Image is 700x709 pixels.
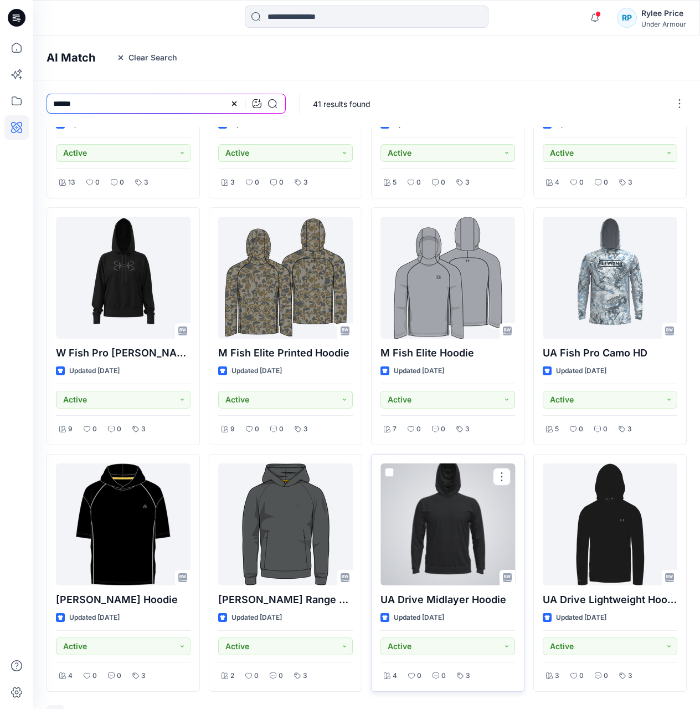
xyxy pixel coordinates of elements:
p: 3 [303,670,307,682]
p: 4 [555,177,559,188]
p: 0 [416,424,421,435]
p: 0 [255,177,259,188]
button: Clear Search [109,49,184,67]
p: 13 [68,177,75,188]
p: Updated [DATE] [394,365,444,377]
a: UA Fish Pro Camo HD [543,217,677,339]
p: 0 [255,424,259,435]
p: [PERSON_NAME] Range Hoodie [218,592,353,608]
a: Curry Range Hoodie [218,463,353,585]
p: Updated [DATE] [394,612,444,624]
p: Updated [DATE] [69,612,120,624]
p: 0 [579,424,583,435]
p: 0 [579,177,584,188]
p: 3 [465,177,470,188]
p: Updated [DATE] [69,365,120,377]
p: 41 results found [313,98,370,110]
p: 3 [144,177,148,188]
p: 0 [117,670,121,682]
p: UA Drive Midlayer Hoodie [380,592,515,608]
p: 3 [466,670,470,682]
p: 0 [604,670,608,682]
a: M Fish Elite Hoodie [380,217,515,339]
div: Under Armour [641,20,686,28]
p: 4 [68,670,73,682]
div: RP [617,8,637,28]
p: UA Fish Pro Camo HD [543,345,677,361]
p: 2 [230,670,234,682]
p: 7 [393,424,397,435]
p: 3 [303,424,308,435]
p: 0 [441,670,446,682]
p: 3 [303,177,308,188]
p: Updated [DATE] [556,365,606,377]
p: 0 [95,177,100,188]
p: 3 [628,177,632,188]
p: 0 [120,177,124,188]
p: 9 [230,424,235,435]
p: 3 [555,670,559,682]
p: 0 [603,424,608,435]
p: 4 [393,670,397,682]
h4: AI Match [47,51,95,64]
a: Curry SS Hoodie [56,463,191,585]
p: 5 [555,424,559,435]
p: 0 [279,424,284,435]
p: 0 [254,670,259,682]
p: 0 [117,424,121,435]
a: W Fish Pro Terry Hoodie [56,217,191,339]
p: Updated [DATE] [231,612,282,624]
div: Rylee Price [641,7,686,20]
p: 3 [141,424,146,435]
p: 3 [465,424,470,435]
p: 0 [441,177,445,188]
p: 0 [92,670,97,682]
p: 0 [579,670,584,682]
a: M Fish Elite Printed Hoodie [218,217,353,339]
p: 0 [604,177,608,188]
p: 0 [416,177,421,188]
p: 0 [417,670,421,682]
p: 0 [92,424,97,435]
p: M Fish Elite Hoodie [380,345,515,361]
p: Updated [DATE] [231,365,282,377]
p: 0 [441,424,445,435]
p: UA Drive Lightweight Hoodie [543,592,677,608]
a: UA Drive Midlayer Hoodie [380,463,515,585]
p: 3 [141,670,146,682]
p: [PERSON_NAME] Hoodie [56,592,191,608]
p: 0 [279,670,283,682]
a: UA Drive Lightweight Hoodie [543,463,677,585]
p: Updated [DATE] [556,612,606,624]
p: M Fish Elite Printed Hoodie [218,345,353,361]
p: W Fish Pro [PERSON_NAME] [56,345,191,361]
p: 0 [279,177,284,188]
p: 5 [393,177,397,188]
p: 3 [628,670,632,682]
p: 3 [627,424,632,435]
p: 3 [230,177,235,188]
p: 9 [68,424,73,435]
